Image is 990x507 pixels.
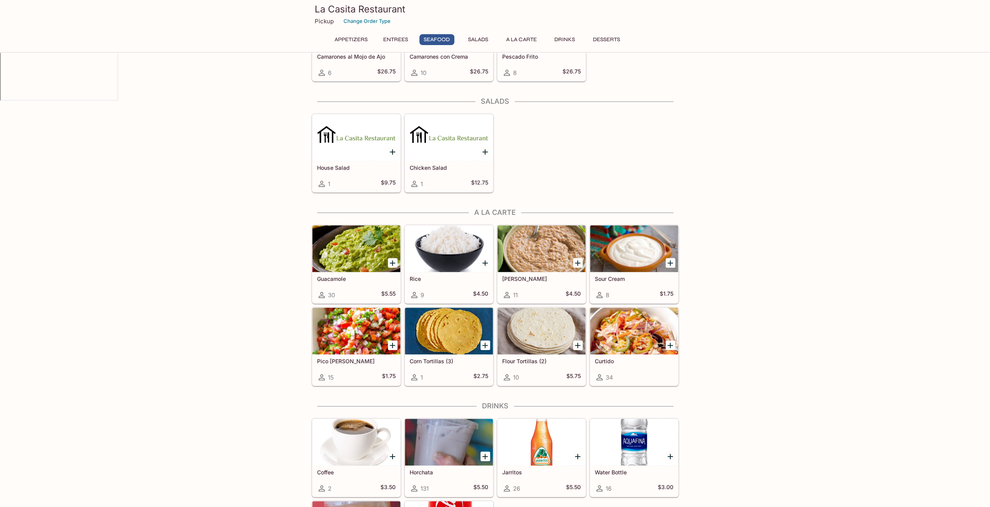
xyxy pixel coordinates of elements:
h5: Jarritos [502,469,581,476]
h5: $5.50 [473,484,488,493]
div: Water Bottle [590,419,678,465]
h5: Chicken Salad [410,164,488,171]
p: Pickup [315,17,334,25]
span: 34 [606,374,613,381]
button: Add Coffee [388,451,398,461]
span: 1 [328,180,330,188]
button: Add Guacamole [388,258,398,268]
button: Add Chicken Salad [480,147,490,157]
button: Appetizers [330,34,372,45]
div: Sour Cream [590,225,678,272]
a: [PERSON_NAME]11$4.50 [497,225,586,303]
button: Salads [461,34,496,45]
h4: A la Carte [312,208,679,217]
h5: $1.75 [660,290,673,300]
a: Curtido34 [590,307,678,386]
h5: $1.75 [382,373,396,382]
span: 11 [513,291,518,299]
button: Add Corn Tortillas (3) [480,340,490,350]
span: 16 [606,485,612,492]
h5: Pescado Frito [502,53,581,60]
a: Horchata131$5.50 [405,418,493,497]
span: 1 [421,180,423,188]
h5: Guacamole [317,275,396,282]
h5: $3.50 [380,484,396,493]
h5: $26.75 [562,68,581,77]
a: Rice9$4.50 [405,225,493,303]
div: Chicken Salad [405,114,493,161]
button: Add Sour Cream [666,258,675,268]
h5: $26.75 [377,68,396,77]
h5: $5.50 [566,484,581,493]
a: Chicken Salad1$12.75 [405,114,493,192]
a: Guacamole30$5.55 [312,225,401,303]
span: 15 [328,374,334,381]
a: Jarritos26$5.50 [497,418,586,497]
span: 6 [328,69,331,77]
span: 1 [421,374,423,381]
span: 10 [421,69,426,77]
div: Coffee [312,419,400,465]
h3: La Casita Restaurant [315,3,676,15]
h5: $9.75 [381,179,396,188]
button: Change Order Type [340,15,394,27]
a: Flour Tortillas (2)10$5.75 [497,307,586,386]
div: Horchata [405,419,493,465]
span: 30 [328,291,335,299]
div: Pico de Gallo [312,308,400,354]
button: Add Horchata [480,451,490,461]
div: Flour Tortillas (2) [498,308,585,354]
button: Add Water Bottle [666,451,675,461]
span: 131 [421,485,429,492]
button: Add Refried Beans [573,258,583,268]
h5: House Salad [317,164,396,171]
h5: Flour Tortillas (2) [502,358,581,364]
h5: Camarones al Mojo de Ajo [317,53,396,60]
h5: Camarones con Crema [410,53,488,60]
a: Coffee2$3.50 [312,418,401,497]
h5: $5.75 [566,373,581,382]
span: 9 [421,291,424,299]
span: 26 [513,485,520,492]
span: 10 [513,374,519,381]
h5: Rice [410,275,488,282]
h5: $4.50 [566,290,581,300]
h4: Drinks [312,402,679,410]
a: Sour Cream8$1.75 [590,225,678,303]
div: Rice [405,225,493,272]
h5: [PERSON_NAME] [502,275,581,282]
h4: Salads [312,97,679,106]
div: House Salad [312,114,400,161]
button: Add Curtido [666,340,675,350]
button: Add Rice [480,258,490,268]
h5: Sour Cream [595,275,673,282]
button: A la Carte [502,34,541,45]
button: Desserts [589,34,624,45]
span: 8 [513,69,517,77]
h5: Coffee [317,469,396,476]
h5: $2.75 [473,373,488,382]
h5: Horchata [410,469,488,476]
h5: $5.55 [381,290,396,300]
button: Add Pico de Gallo [388,340,398,350]
div: Curtido [590,308,678,354]
h5: Curtido [595,358,673,364]
h5: Corn Tortillas (3) [410,358,488,364]
a: Corn Tortillas (3)1$2.75 [405,307,493,386]
h5: $3.00 [658,484,673,493]
div: Guacamole [312,225,400,272]
h5: $26.75 [470,68,488,77]
div: Jarritos [498,419,585,465]
span: 8 [606,291,609,299]
div: Refried Beans [498,225,585,272]
a: House Salad1$9.75 [312,114,401,192]
span: 2 [328,485,331,492]
button: Entrees [378,34,413,45]
button: Add House Salad [388,147,398,157]
h5: Pico [PERSON_NAME] [317,358,396,364]
div: Corn Tortillas (3) [405,308,493,354]
h5: $4.50 [473,290,488,300]
h5: Water Bottle [595,469,673,476]
button: Add Flour Tortillas (2) [573,340,583,350]
a: Water Bottle16$3.00 [590,418,678,497]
